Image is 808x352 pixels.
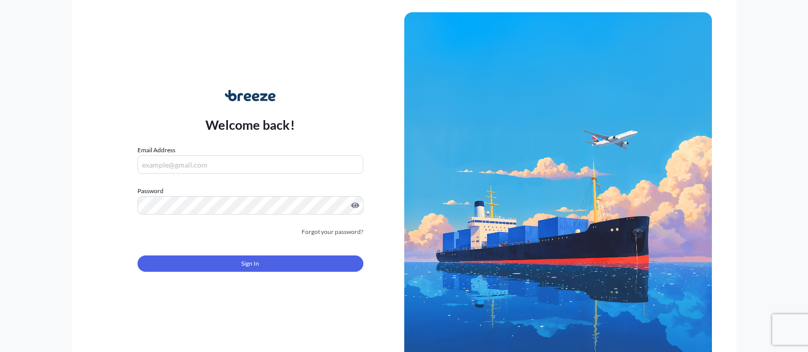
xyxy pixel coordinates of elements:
[351,201,359,209] button: Show password
[205,116,295,133] p: Welcome back!
[137,145,175,155] label: Email Address
[137,186,363,196] label: Password
[302,227,363,237] a: Forgot your password?
[241,259,259,269] span: Sign In
[137,155,363,174] input: example@gmail.com
[137,255,363,272] button: Sign In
